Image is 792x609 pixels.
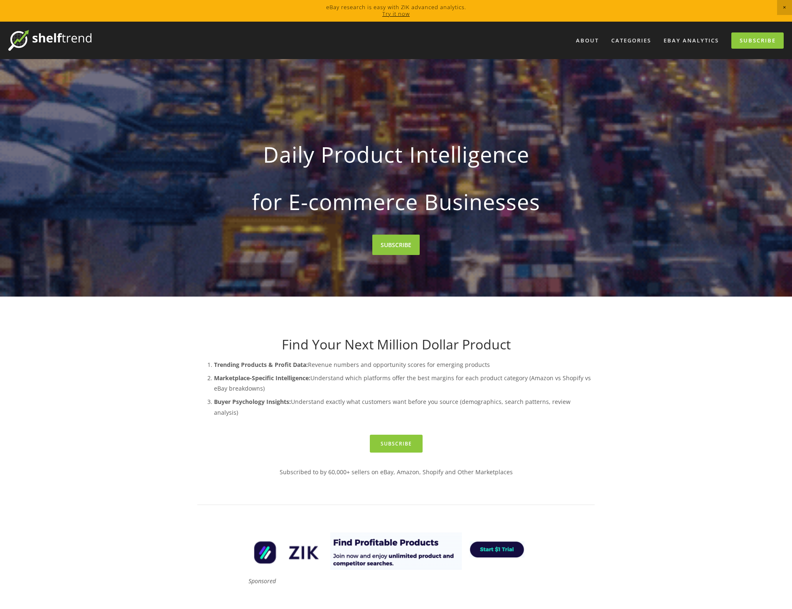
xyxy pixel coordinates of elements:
div: Categories [606,34,657,47]
strong: Daily Product Intelligence [211,135,581,174]
a: Subscribe [370,435,423,453]
strong: Trending Products & Profit Data: [214,361,308,369]
h1: Find Your Next Million Dollar Product [197,337,595,352]
a: Try it now [382,10,410,17]
p: Revenue numbers and opportunity scores for emerging products [214,359,595,370]
em: Sponsored [248,577,276,585]
strong: for E-commerce Businesses [211,182,581,221]
p: Understand which platforms offer the best margins for each product category (Amazon vs Shopify vs... [214,373,595,394]
a: SUBSCRIBE [372,235,420,255]
img: ShelfTrend [8,30,91,51]
a: About [571,34,604,47]
a: eBay Analytics [658,34,724,47]
a: Subscribe [731,32,784,49]
p: Understand exactly what customers want before you source (demographics, search patterns, review a... [214,396,595,417]
p: Subscribed to by 60,000+ sellers on eBay, Amazon, Shopify and Other Marketplaces [197,467,595,477]
strong: Buyer Psychology Insights: [214,398,291,406]
strong: Marketplace-Specific Intelligence: [214,374,310,382]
